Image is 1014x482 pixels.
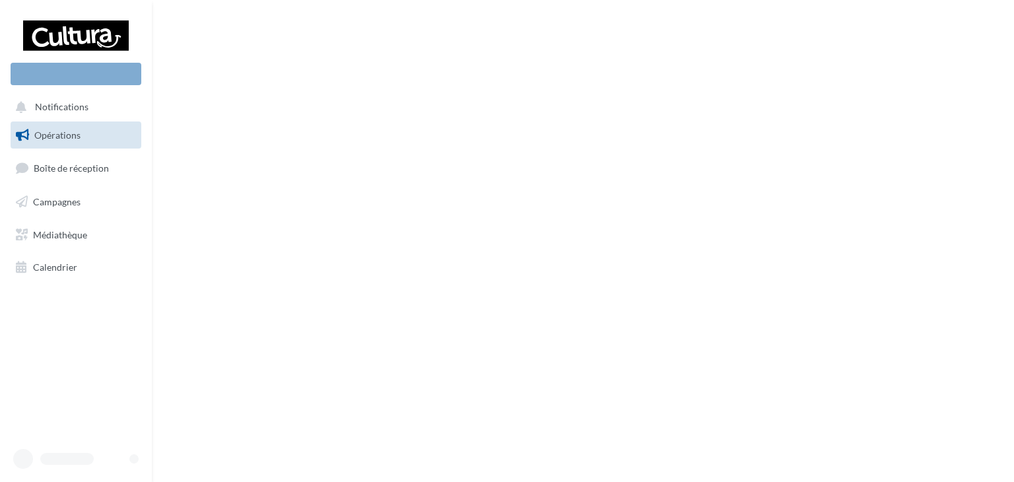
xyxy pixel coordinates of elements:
span: Campagnes [33,196,81,207]
span: Opérations [34,129,81,141]
span: Médiathèque [33,228,87,240]
a: Opérations [8,121,144,149]
span: Notifications [35,102,88,113]
div: Nouvelle campagne [11,63,141,85]
a: Campagnes [8,188,144,216]
span: Boîte de réception [34,162,109,174]
a: Calendrier [8,254,144,281]
a: Médiathèque [8,221,144,249]
span: Calendrier [33,261,77,273]
a: Boîte de réception [8,154,144,182]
